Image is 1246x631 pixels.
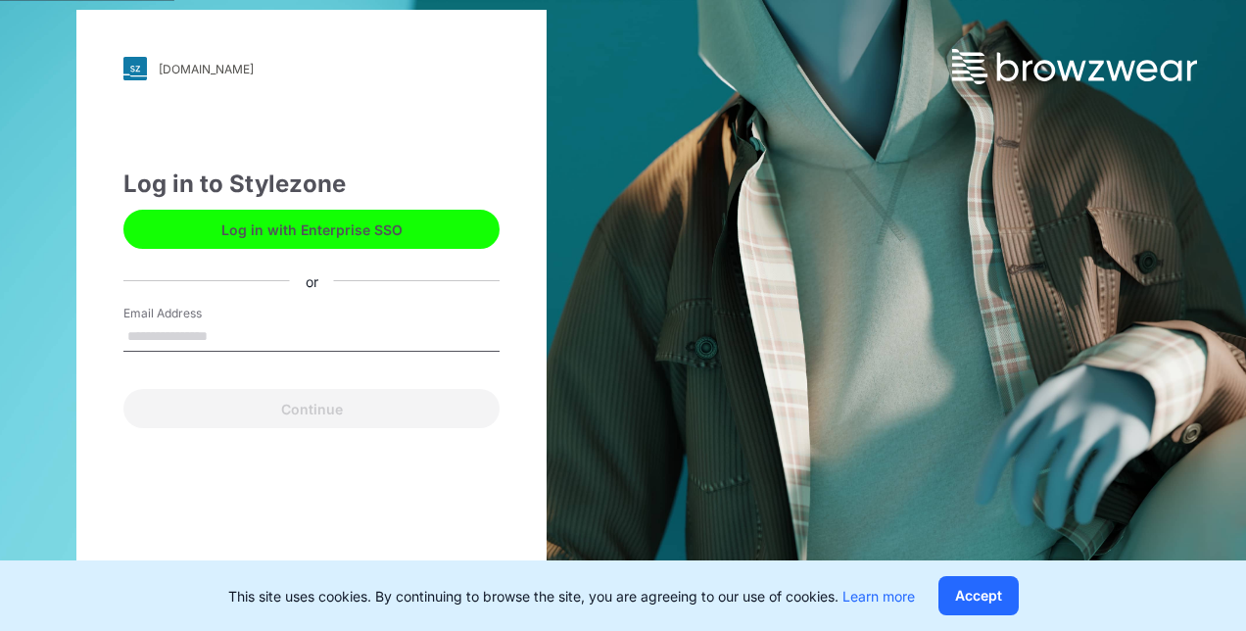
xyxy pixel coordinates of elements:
[290,270,334,291] div: or
[842,588,915,605] a: Learn more
[123,305,261,322] label: Email Address
[938,576,1019,615] button: Accept
[123,210,500,249] button: Log in with Enterprise SSO
[952,49,1197,84] img: browzwear-logo.73288ffb.svg
[159,62,254,76] div: [DOMAIN_NAME]
[123,167,500,202] div: Log in to Stylezone
[228,586,915,607] p: This site uses cookies. By continuing to browse the site, you are agreeing to our use of cookies.
[123,57,500,80] a: [DOMAIN_NAME]
[123,57,147,80] img: svg+xml;base64,PHN2ZyB3aWR0aD0iMjgiIGhlaWdodD0iMjgiIHZpZXdCb3g9IjAgMCAyOCAyOCIgZmlsbD0ibm9uZSIgeG...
